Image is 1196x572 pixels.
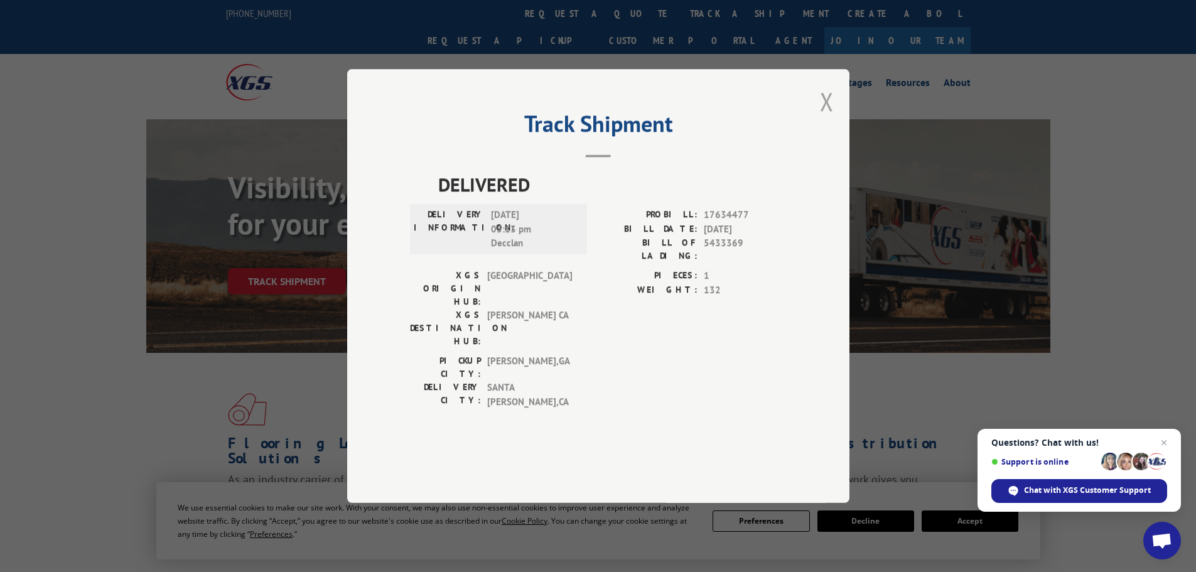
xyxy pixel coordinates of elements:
[1143,522,1181,559] div: Open chat
[410,354,481,380] label: PICKUP CITY:
[487,380,572,409] span: SANTA [PERSON_NAME] , CA
[704,208,787,222] span: 17634477
[414,208,485,251] label: DELIVERY INFORMATION:
[410,269,481,308] label: XGS ORIGIN HUB:
[704,269,787,283] span: 1
[991,457,1097,467] span: Support is online
[704,283,787,298] span: 132
[487,269,572,308] span: [GEOGRAPHIC_DATA]
[438,170,787,198] span: DELIVERED
[704,236,787,262] span: 5433369
[598,283,698,298] label: WEIGHT:
[487,308,572,348] span: [PERSON_NAME] CA
[1156,435,1172,450] span: Close chat
[704,222,787,237] span: [DATE]
[410,115,787,139] h2: Track Shipment
[487,354,572,380] span: [PERSON_NAME] , GA
[598,222,698,237] label: BILL DATE:
[410,380,481,409] label: DELIVERY CITY:
[598,269,698,283] label: PIECES:
[598,208,698,222] label: PROBILL:
[991,479,1167,503] div: Chat with XGS Customer Support
[491,208,576,251] span: [DATE] 05:13 pm Decclan
[598,236,698,262] label: BILL OF LADING:
[820,85,834,118] button: Close modal
[410,308,481,348] label: XGS DESTINATION HUB:
[991,438,1167,448] span: Questions? Chat with us!
[1024,485,1151,496] span: Chat with XGS Customer Support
